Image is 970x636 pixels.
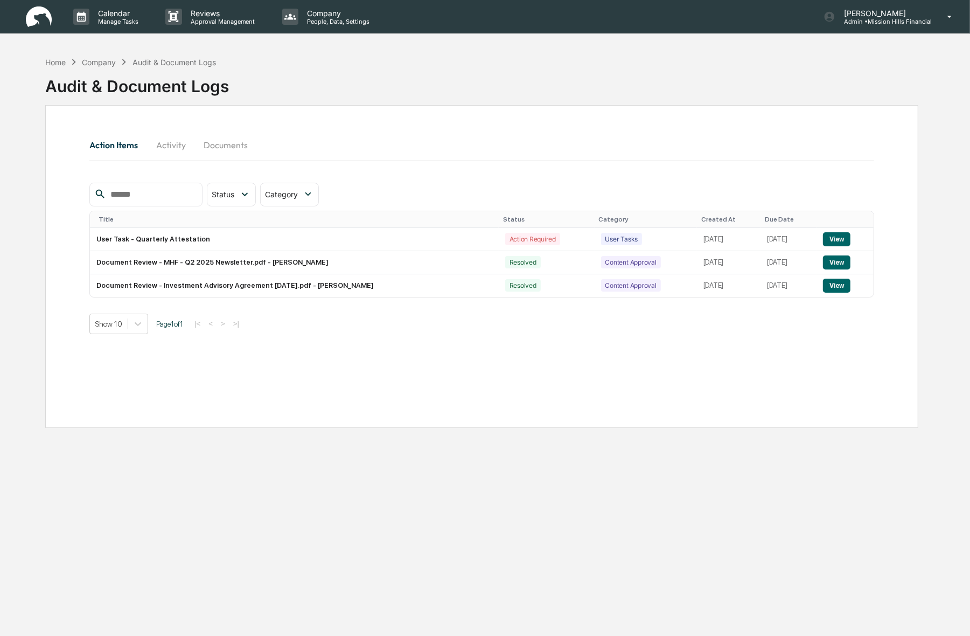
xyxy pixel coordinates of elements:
div: Action Required [505,233,560,245]
p: Admin • Mission Hills Financial [835,18,932,25]
a: View [823,258,850,266]
div: Content Approval [601,256,661,268]
div: Audit & Document Logs [45,68,229,96]
td: Document Review - MHF - Q2 2025 Newsletter.pdf - [PERSON_NAME] [90,251,499,274]
td: [DATE] [697,251,760,274]
div: User Tasks [601,233,643,245]
td: [DATE] [760,228,817,251]
td: [DATE] [760,251,817,274]
p: Company [298,9,375,18]
div: Status [503,216,590,223]
div: Created At [701,216,756,223]
div: Resolved [505,256,541,268]
a: View [823,235,850,243]
p: Reviews [182,9,261,18]
div: Due Date [765,216,812,223]
div: secondary tabs example [89,132,874,158]
button: View [823,255,850,269]
a: View [823,281,850,289]
p: [PERSON_NAME] [835,9,932,18]
td: [DATE] [697,274,760,297]
img: logo [26,6,52,27]
button: |< [191,319,204,328]
td: [DATE] [760,274,817,297]
span: Category [265,190,298,199]
button: Activity [146,132,195,158]
div: Audit & Document Logs [132,58,216,67]
button: > [218,319,228,328]
button: >| [230,319,242,328]
div: Company [82,58,116,67]
p: Approval Management [182,18,261,25]
button: Action Items [89,132,146,158]
button: View [823,232,850,246]
button: View [823,279,850,293]
div: Home [45,58,66,67]
div: Title [99,216,494,223]
button: Documents [195,132,256,158]
div: Resolved [505,279,541,292]
p: Calendar [89,9,144,18]
p: People, Data, Settings [298,18,375,25]
span: Status [212,190,234,199]
button: < [205,319,216,328]
div: Category [599,216,693,223]
td: [DATE] [697,228,760,251]
div: Content Approval [601,279,661,292]
span: Page 1 of 1 [156,320,183,328]
td: Document Review - Investment Advisory Agreement [DATE].pdf - [PERSON_NAME] [90,274,499,297]
td: User Task - Quarterly Attestation [90,228,499,251]
p: Manage Tasks [89,18,144,25]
